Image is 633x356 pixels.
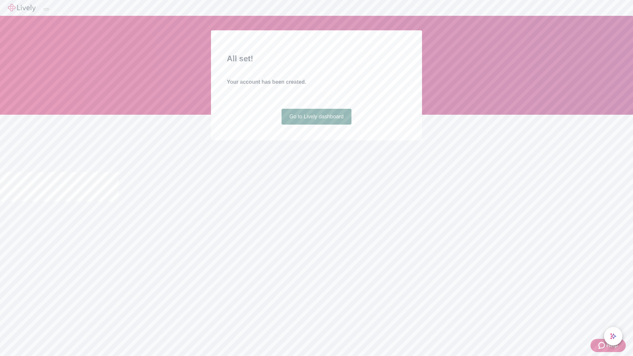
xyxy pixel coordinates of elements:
[44,8,49,10] button: Log out
[227,78,406,86] h4: Your account has been created.
[8,4,36,12] img: Lively
[598,341,606,349] svg: Zendesk support icon
[227,53,406,65] h2: All set!
[610,333,617,340] svg: Lively AI Assistant
[282,109,352,125] a: Go to Lively dashboard
[606,341,618,349] span: Help
[604,327,622,345] button: chat
[590,339,626,352] button: Zendesk support iconHelp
